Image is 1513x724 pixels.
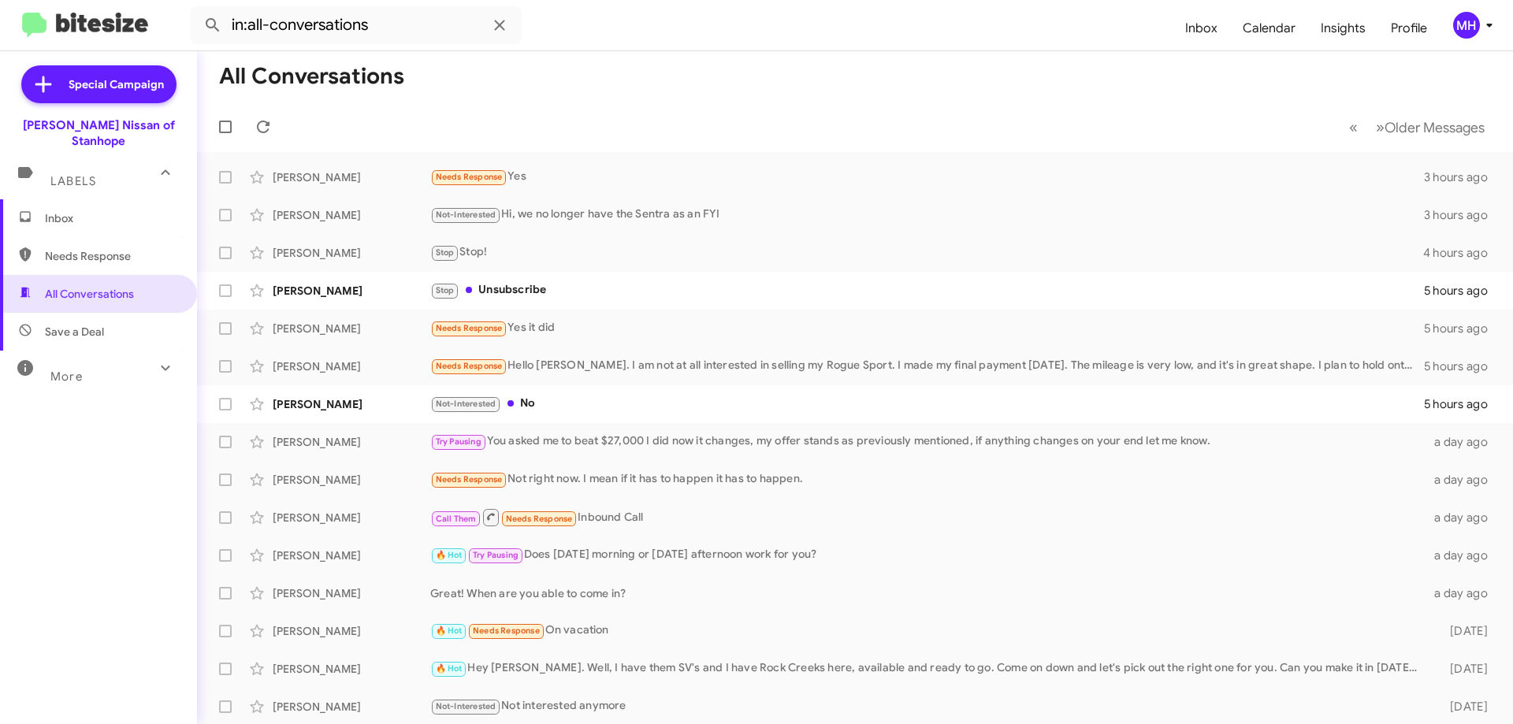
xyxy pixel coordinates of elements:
span: All Conversations [45,286,134,302]
span: Labels [50,174,96,188]
div: [PERSON_NAME] [273,396,430,412]
div: Does [DATE] morning or [DATE] afternoon work for you? [430,546,1425,564]
span: 🔥 Hot [436,626,463,636]
div: [PERSON_NAME] [273,207,430,223]
div: [PERSON_NAME] [273,169,430,185]
div: [PERSON_NAME] [273,472,430,488]
div: [DATE] [1425,699,1500,715]
div: Stop! [430,243,1423,262]
div: Great! When are you able to come in? [430,585,1425,601]
span: Stop [436,285,455,295]
div: [DATE] [1425,623,1500,639]
span: Special Campaign [69,76,164,92]
span: » [1376,117,1385,137]
div: a day ago [1425,434,1500,450]
span: Needs Response [436,361,503,371]
a: Calendar [1230,6,1308,51]
span: Not-Interested [436,701,496,711]
div: Unsubscribe [430,281,1424,299]
div: Not right now. I mean if it has to happen it has to happen. [430,470,1425,488]
div: Hey [PERSON_NAME]. Well, I have them SV's and I have Rock Creeks here, available and ready to go.... [430,659,1425,678]
span: Call Them [436,514,477,524]
div: MH [1453,12,1480,39]
div: 5 hours ago [1424,396,1500,412]
div: a day ago [1425,510,1500,525]
h1: All Conversations [219,64,404,89]
div: No [430,395,1424,413]
span: Needs Response [436,172,503,182]
div: Hello [PERSON_NAME]. I am not at all interested in selling my Rogue Sport. I made my final paymen... [430,357,1424,375]
nav: Page navigation example [1340,111,1494,143]
span: Needs Response [473,626,540,636]
div: [PERSON_NAME] [273,510,430,525]
span: 🔥 Hot [436,663,463,674]
button: MH [1440,12,1496,39]
div: You asked me to beat $27,000 I did now it changes, my offer stands as previously mentioned, if an... [430,433,1425,451]
a: Inbox [1173,6,1230,51]
div: [PERSON_NAME] [273,245,430,261]
div: 4 hours ago [1423,245,1500,261]
button: Next [1366,111,1494,143]
div: [PERSON_NAME] [273,661,430,677]
span: Stop [436,247,455,258]
div: a day ago [1425,585,1500,601]
div: a day ago [1425,472,1500,488]
div: [PERSON_NAME] [273,358,430,374]
div: 5 hours ago [1424,358,1500,374]
span: Needs Response [45,248,179,264]
button: Previous [1340,111,1367,143]
div: On vacation [430,622,1425,640]
a: Insights [1308,6,1378,51]
div: [PERSON_NAME] [273,623,430,639]
input: Search [191,6,522,44]
div: [PERSON_NAME] [273,585,430,601]
div: [PERSON_NAME] [273,434,430,450]
div: [PERSON_NAME] [273,283,430,299]
span: Try Pausing [436,436,481,447]
div: 3 hours ago [1424,207,1500,223]
div: [PERSON_NAME] [273,699,430,715]
span: Needs Response [436,323,503,333]
div: a day ago [1425,548,1500,563]
span: Needs Response [506,514,573,524]
div: 5 hours ago [1424,321,1500,336]
span: Try Pausing [473,550,519,560]
span: Inbox [45,210,179,226]
span: More [50,369,83,384]
div: [PERSON_NAME] [273,321,430,336]
a: Special Campaign [21,65,177,103]
span: 🔥 Hot [436,550,463,560]
div: Not interested anymore [430,697,1425,715]
div: Hi, we no longer have the Sentra as an FYI [430,206,1424,224]
span: « [1349,117,1358,137]
div: Yes [430,168,1424,186]
a: Profile [1378,6,1440,51]
span: Save a Deal [45,324,104,340]
span: Older Messages [1385,119,1485,136]
span: Not-Interested [436,399,496,409]
span: Needs Response [436,474,503,485]
div: [PERSON_NAME] [273,548,430,563]
div: [DATE] [1425,661,1500,677]
div: 5 hours ago [1424,283,1500,299]
span: Not-Interested [436,210,496,220]
div: Inbound Call [430,507,1425,527]
div: Yes it did [430,319,1424,337]
div: 3 hours ago [1424,169,1500,185]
